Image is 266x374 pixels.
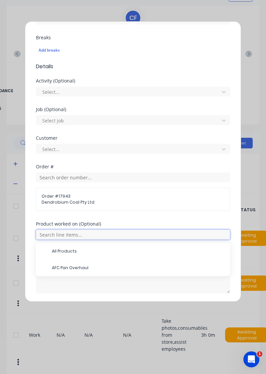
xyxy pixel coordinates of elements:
div: Activity (Optional) [36,79,230,83]
span: AFC Pan Overhaul [52,265,225,271]
input: Search line items... [36,230,230,240]
span: 1 [257,351,262,357]
iframe: Intercom live chat [243,351,259,367]
span: Order # 17943 [42,193,224,199]
div: Job (Optional) [36,107,230,112]
span: Dendrobium Coal Pty Ltd [42,199,224,205]
div: Order # [36,164,230,169]
span: All Products [52,248,225,254]
div: Customer [36,136,230,140]
div: Add breaks [39,46,227,55]
div: Product worked on (Optional) [36,222,230,226]
span: Details [36,63,230,71]
div: Breaks [36,35,230,40]
input: Search order number... [36,172,230,182]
